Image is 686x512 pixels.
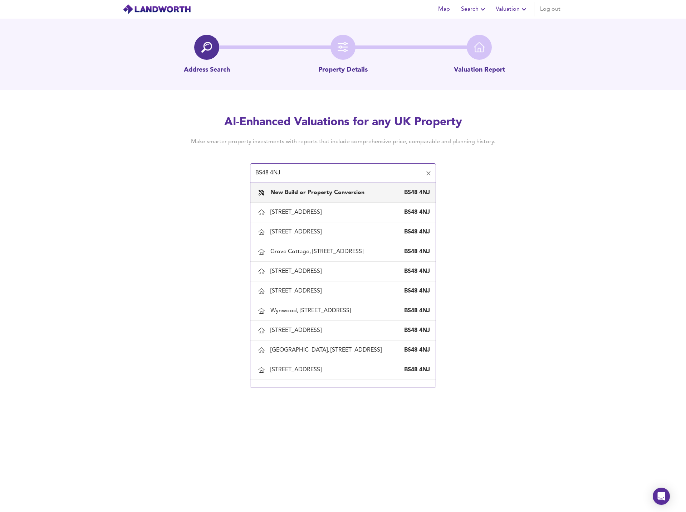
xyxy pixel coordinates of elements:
[270,307,354,315] div: Wynwood, [STREET_ADDRESS]
[270,267,324,275] div: [STREET_ADDRESS]
[180,115,506,130] h2: AI-Enhanced Valuations for any UK Property
[270,386,347,393] div: Gluvian, [STREET_ADDRESS]
[474,42,485,53] img: home-icon
[401,287,430,295] div: BS48 4NJ
[270,190,364,195] b: New Build or Property Conversion
[270,346,384,354] div: [GEOGRAPHIC_DATA], [STREET_ADDRESS]
[270,208,324,216] div: [STREET_ADDRESS]
[401,189,430,197] div: BS48 4NJ
[401,327,430,334] div: BS48 4NJ
[496,4,528,14] span: Valuation
[432,2,455,16] button: Map
[270,228,324,236] div: [STREET_ADDRESS]
[253,166,422,180] input: Enter a postcode to start...
[270,366,324,374] div: [STREET_ADDRESS]
[493,2,531,16] button: Valuation
[401,386,430,393] div: BS48 4NJ
[423,168,433,178] button: Clear
[270,287,324,295] div: [STREET_ADDRESS]
[401,346,430,354] div: BS48 4NJ
[401,208,430,216] div: BS48 4NJ
[435,4,452,14] span: Map
[401,307,430,315] div: BS48 4NJ
[653,488,670,505] div: Open Intercom Messenger
[461,4,487,14] span: Search
[458,2,490,16] button: Search
[201,42,212,53] img: search-icon
[454,66,505,75] p: Valuation Report
[123,4,191,15] img: logo
[338,42,348,53] img: filter-icon
[318,66,368,75] p: Property Details
[537,2,563,16] button: Log out
[401,228,430,236] div: BS48 4NJ
[401,248,430,256] div: BS48 4NJ
[270,248,366,256] div: Grove Cottage, [STREET_ADDRESS]
[401,267,430,275] div: BS48 4NJ
[270,327,324,334] div: [STREET_ADDRESS]
[184,66,230,75] p: Address Search
[180,138,506,146] h4: Make smarter property investments with reports that include comprehensive price, comparable and p...
[540,4,560,14] span: Log out
[401,366,430,374] div: BS48 4NJ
